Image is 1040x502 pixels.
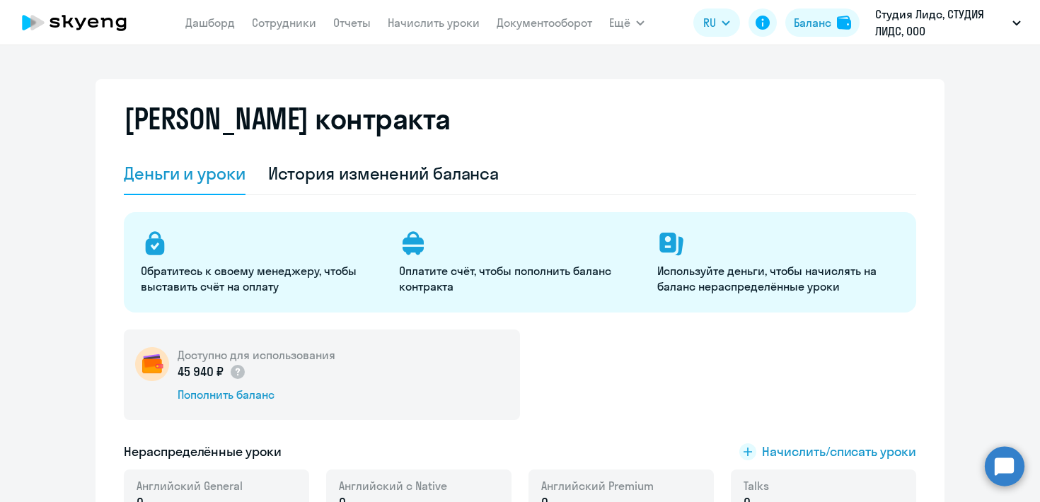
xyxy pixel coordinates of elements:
[178,363,246,381] p: 45 940 ₽
[497,16,592,30] a: Документооборот
[762,443,916,461] span: Начислить/списать уроки
[609,14,630,31] span: Ещё
[837,16,851,30] img: balance
[744,478,769,494] span: Talks
[785,8,860,37] button: Балансbalance
[137,478,243,494] span: Английский General
[794,14,831,31] div: Баланс
[178,347,335,363] h5: Доступно для использования
[703,14,716,31] span: RU
[185,16,235,30] a: Дашборд
[252,16,316,30] a: Сотрудники
[868,6,1028,40] button: Студия Лидс, СТУДИЯ ЛИДС, ООО
[541,478,654,494] span: Английский Premium
[388,16,480,30] a: Начислить уроки
[178,387,335,402] div: Пополнить баланс
[339,478,447,494] span: Английский с Native
[693,8,740,37] button: RU
[657,263,899,294] p: Используйте деньги, чтобы начислять на баланс нераспределённые уроки
[268,162,499,185] div: История изменений баланса
[141,263,382,294] p: Обратитесь к своему менеджеру, чтобы выставить счёт на оплату
[875,6,1007,40] p: Студия Лидс, СТУДИЯ ЛИДС, ООО
[399,263,640,294] p: Оплатите счёт, чтобы пополнить баланс контракта
[124,102,451,136] h2: [PERSON_NAME] контракта
[135,347,169,381] img: wallet-circle.png
[124,162,245,185] div: Деньги и уроки
[124,443,282,461] h5: Нераспределённые уроки
[333,16,371,30] a: Отчеты
[609,8,645,37] button: Ещё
